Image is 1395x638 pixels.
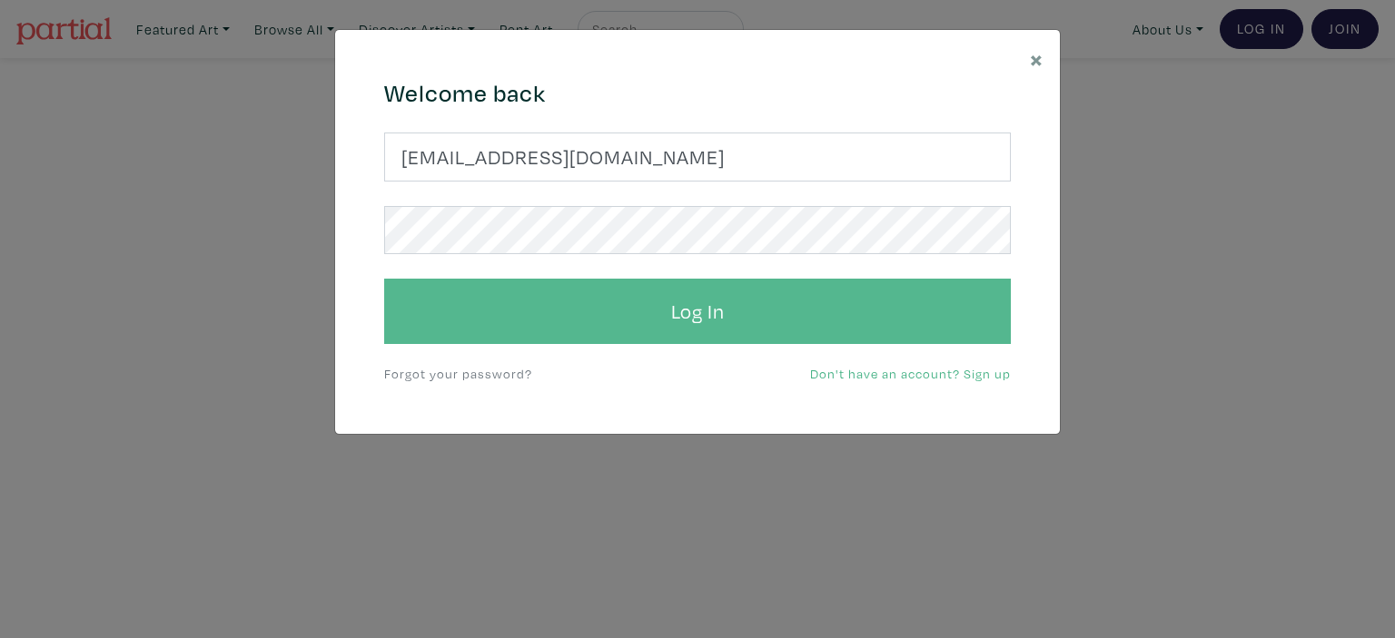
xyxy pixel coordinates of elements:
h4: Welcome back [384,79,1011,108]
a: Don't have an account? Sign up [810,365,1011,382]
button: Log In [384,279,1011,344]
a: Forgot your password? [384,365,532,382]
input: Your email [384,133,1011,182]
button: Close [1014,30,1060,87]
span: × [1030,43,1044,74]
